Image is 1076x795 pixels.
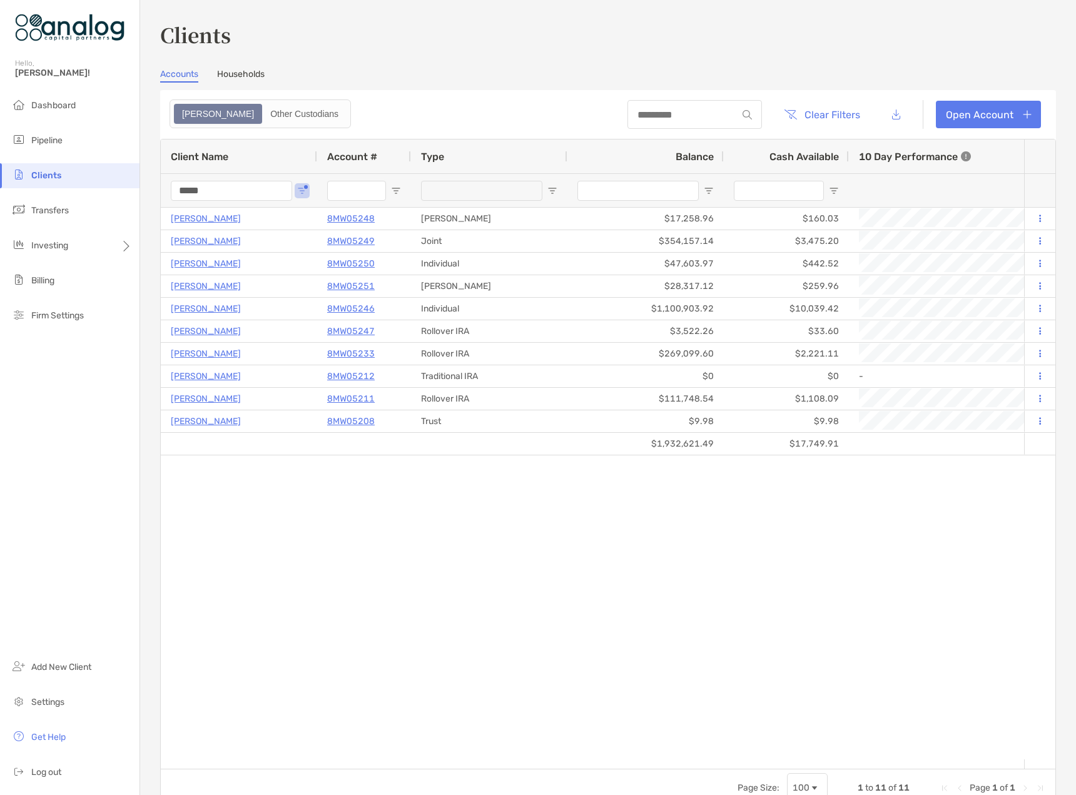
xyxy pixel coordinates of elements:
a: Accounts [160,69,198,83]
div: Next Page [1020,783,1030,793]
button: Clear Filters [774,101,870,128]
p: [PERSON_NAME] [171,278,241,294]
div: $1,108.09 [724,388,849,410]
div: $28,317.12 [567,275,724,297]
div: Rollover IRA [411,388,567,410]
span: Clients [31,170,61,181]
a: Open Account [936,101,1041,128]
div: Rollover IRA [411,320,567,342]
div: $354,157.14 [567,230,724,252]
a: 8MW05250 [327,256,375,271]
div: $33.60 [724,320,849,342]
div: $9.98 [724,410,849,432]
a: 8MW05251 [327,278,375,294]
input: Balance Filter Input [577,181,699,201]
div: $3,475.20 [724,230,849,252]
span: Pipeline [31,135,63,146]
div: First Page [940,783,950,793]
span: 11 [875,782,886,793]
p: 8MW05248 [327,211,375,226]
a: [PERSON_NAME] [171,391,241,407]
span: Add New Client [31,662,91,672]
a: [PERSON_NAME] [171,301,241,316]
div: $0 [567,365,724,387]
span: Dashboard [31,100,76,111]
p: 8MW05208 [327,413,375,429]
div: $47,603.97 [567,253,724,275]
button: Open Filter Menu [704,186,714,196]
button: Open Filter Menu [547,186,557,196]
div: $9.98 [567,410,724,432]
a: [PERSON_NAME] [171,346,241,362]
span: Client Name [171,151,228,163]
span: Get Help [31,732,66,742]
span: Type [421,151,444,163]
div: Rollover IRA [411,343,567,365]
div: segmented control [170,99,351,128]
a: 8MW05246 [327,301,375,316]
button: Open Filter Menu [391,186,401,196]
img: clients icon [11,167,26,182]
h3: Clients [160,20,1056,49]
span: Settings [31,697,64,707]
a: [PERSON_NAME] [171,368,241,384]
span: Page [970,782,990,793]
div: Traditional IRA [411,365,567,387]
a: [PERSON_NAME] [171,256,241,271]
a: 8MW05212 [327,368,375,384]
span: 1 [1010,782,1015,793]
a: 8MW05211 [327,391,375,407]
a: [PERSON_NAME] [171,413,241,429]
span: Log out [31,767,61,777]
div: $269,099.60 [567,343,724,365]
span: of [1000,782,1008,793]
div: $3,522.26 [567,320,724,342]
img: dashboard icon [11,97,26,112]
div: $160.03 [724,208,849,230]
div: Joint [411,230,567,252]
p: [PERSON_NAME] [171,233,241,249]
div: $10,039.42 [724,298,849,320]
div: Last Page [1035,783,1045,793]
span: Billing [31,275,54,286]
span: Investing [31,240,68,251]
div: 10 Day Performance [859,139,971,173]
span: Account # [327,151,377,163]
div: Previous Page [955,783,965,793]
div: $2,221.11 [724,343,849,365]
span: 1 [858,782,863,793]
a: 8MW05233 [327,346,375,362]
div: $0 [724,365,849,387]
button: Open Filter Menu [829,186,839,196]
div: Other Custodians [263,105,345,123]
img: logout icon [11,764,26,779]
span: Balance [676,151,714,163]
div: Zoe [175,105,261,123]
div: $1,100,903.92 [567,298,724,320]
img: add_new_client icon [11,659,26,674]
div: $442.52 [724,253,849,275]
span: 1 [992,782,998,793]
a: 8MW05249 [327,233,375,249]
div: [PERSON_NAME] [411,208,567,230]
div: Individual [411,253,567,275]
span: 11 [898,782,910,793]
div: [PERSON_NAME] [411,275,567,297]
a: 8MW05247 [327,323,375,339]
div: 100 [793,782,810,793]
a: [PERSON_NAME] [171,323,241,339]
div: $259.96 [724,275,849,297]
div: Trust [411,410,567,432]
